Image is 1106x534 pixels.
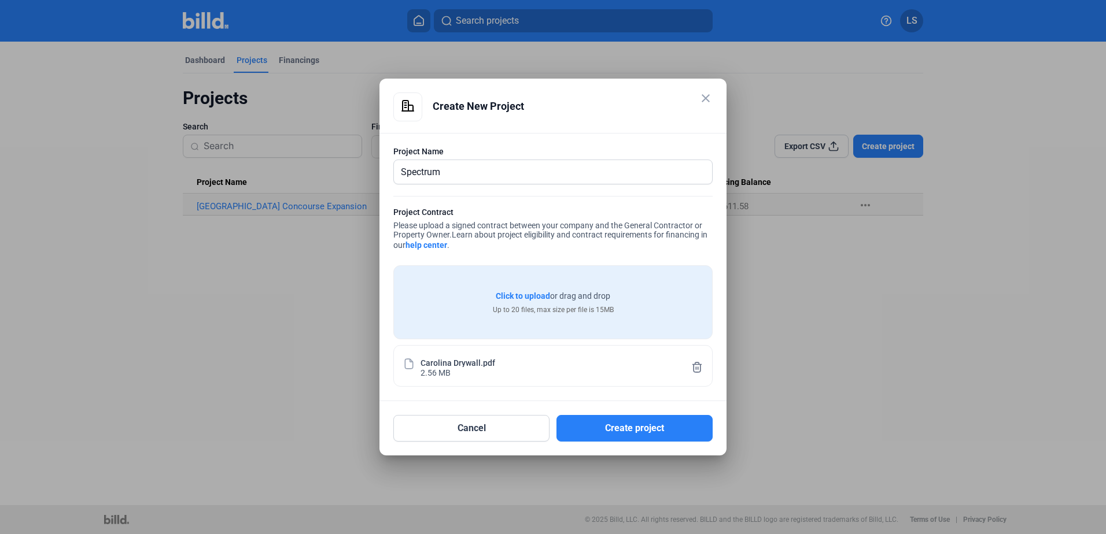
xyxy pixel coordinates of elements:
button: Create project [556,415,713,442]
div: Up to 20 files, max size per file is 15MB [493,305,614,315]
div: Project Name [393,146,713,157]
div: 2.56 MB [421,367,451,377]
button: Cancel [393,415,550,442]
div: Carolina Drywall.pdf [421,357,495,367]
div: Project Contract [393,206,713,221]
span: or drag and drop [550,290,610,302]
a: help center [405,240,447,250]
span: Learn about project eligibility and contract requirements for financing in our . [393,230,707,250]
div: Please upload a signed contract between your company and the General Contractor or Property Owner. [393,206,713,254]
mat-icon: close [699,91,713,105]
span: Click to upload [496,291,550,301]
div: Create New Project [433,92,713,120]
